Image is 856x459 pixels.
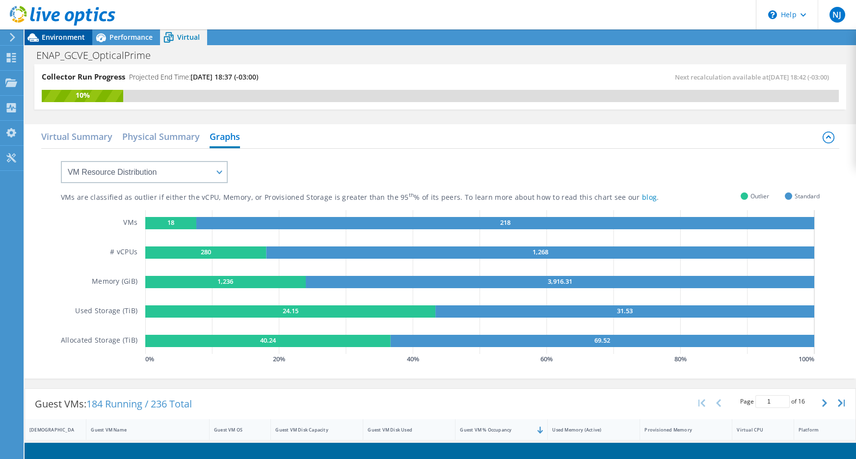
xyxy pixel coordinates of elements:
span: Performance [109,32,153,42]
span: Environment [42,32,85,42]
h2: Physical Summary [122,127,200,146]
text: 1,236 [218,277,234,286]
div: Guest VM Disk Used [368,427,439,433]
text: 1,268 [533,247,548,256]
text: 24.15 [283,306,298,315]
h2: Graphs [210,127,240,148]
div: 10% [42,90,123,101]
span: Page of [740,395,805,408]
span: [DATE] 18:42 (-03:00) [769,73,829,81]
text: 18 [167,218,174,227]
svg: GaugeChartPercentageAxisTexta [145,354,820,364]
text: 20 % [273,354,285,363]
text: 31.53 [617,306,633,315]
h1: ENAP_GCVE_OpticalPrime [32,50,166,61]
h5: Memory (GiB) [92,276,137,288]
span: Outlier [750,190,769,202]
div: VMs are classified as outlier if either the vCPU, Memory, or Provisioned Storage is greater than ... [61,193,708,202]
text: 218 [500,218,510,227]
h5: Used Storage (TiB) [75,305,137,318]
span: Virtual [177,32,200,42]
div: Virtual CPU [737,427,777,433]
span: 184 Running / 236 Total [86,397,192,410]
h5: Allocated Storage (TiB) [61,335,137,347]
div: Provisioned Memory [644,427,716,433]
span: [DATE] 18:37 (-03:00) [190,72,258,81]
span: Next recalculation available at [675,73,834,81]
div: Guest VMs: [25,389,202,419]
text: 69.52 [595,336,611,345]
text: 40.24 [260,336,276,345]
a: blog [642,192,657,202]
span: NJ [829,7,845,23]
div: Guest VM Disk Capacity [275,427,347,433]
svg: \n [768,10,777,19]
h5: VMs [123,217,137,229]
h4: Projected End Time: [129,72,258,82]
div: Used Memory (Active) [552,427,623,433]
text: 0 % [145,354,154,363]
text: 80 % [674,354,687,363]
text: 3,916.31 [548,277,572,286]
sup: th [409,191,414,198]
div: Platform [799,427,839,433]
div: Guest VM Name [91,427,193,433]
div: [DEMOGRAPHIC_DATA] [29,427,70,433]
h5: # vCPUs [110,246,137,259]
input: jump to page [755,395,790,408]
span: 16 [798,397,805,405]
text: 280 [201,247,211,256]
text: 40 % [407,354,419,363]
div: Guest VM % Occupancy [460,427,531,433]
text: 60 % [541,354,553,363]
div: Guest VM OS [214,427,254,433]
text: 100 % [799,354,814,363]
span: Standard [795,190,820,202]
h2: Virtual Summary [41,127,112,146]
